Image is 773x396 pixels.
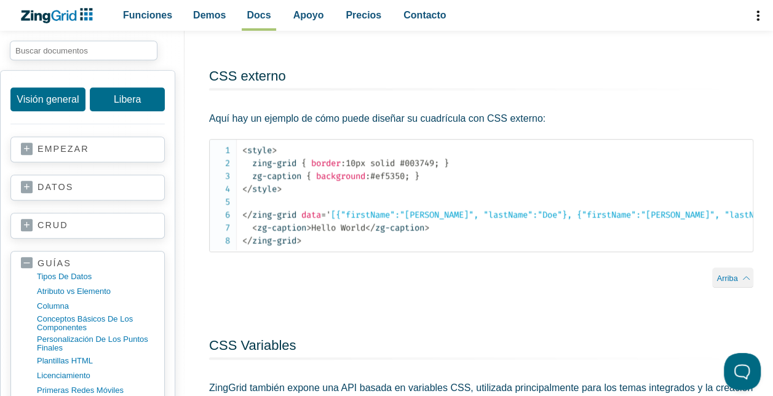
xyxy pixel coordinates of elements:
[10,41,157,60] input: Entrada de búsqueda
[193,7,226,23] span: Demos
[123,7,172,23] span: Funciones
[21,143,154,156] a: Empezar
[301,158,306,168] span: {
[365,223,375,233] span: </
[293,7,324,23] span: Apoyo
[252,223,306,233] span: zg-caption
[242,210,252,220] span: </
[272,145,277,156] span: >
[37,334,154,354] a: Personalización de los puntos finales
[21,258,154,269] a: Guías
[242,236,252,246] span: </
[37,269,154,284] a: Tipos de datos
[277,184,282,194] span: >
[90,87,165,111] a: Libera
[37,314,154,334] a: Conceptos básicos de los componentes
[424,223,429,233] span: >
[37,368,154,383] a: licenciamiento
[252,171,301,181] span: zg-caption
[296,236,301,246] span: >
[311,158,341,168] span: border
[306,223,311,233] span: >
[209,110,753,127] p: Aquí hay un ejemplo de cómo puede diseñar su cuadrícula con CSS externo:
[242,210,296,220] span: zing-grid
[247,7,271,23] span: Docs
[414,171,419,181] span: }
[21,220,154,232] a: Crud
[37,299,154,314] a: columna
[242,184,277,194] span: style
[346,7,381,23] span: Precios
[10,87,85,111] a: Visión general
[434,158,439,168] span: ;
[301,210,321,220] span: data
[252,158,296,168] span: zing-grid
[365,171,370,181] span: :
[242,144,753,247] code: Hello World
[21,181,154,194] a: datos
[242,236,296,246] span: zing-grid
[37,284,154,299] a: Atributo vs Elemento
[326,210,331,220] span: '
[242,184,252,194] span: </
[405,171,410,181] span: ;
[209,338,296,353] a: CSS Variables
[252,223,257,233] span: <
[242,145,247,156] span: <
[403,7,446,23] span: Contacto
[724,353,761,390] iframe: Toggle Customer Support
[444,158,449,168] span: }
[321,210,326,220] span: =
[37,354,154,368] a: Plantillas HTML
[365,223,424,233] span: zg-caption
[306,171,311,181] span: {
[20,8,99,23] a: Logotipo de ZingChart. Haga clic para volver a la página de inicio
[242,145,272,156] span: style
[209,68,286,84] a: CSS externo
[341,158,346,168] span: :
[242,158,449,181] span: 10px solid #003749 #ef5350
[316,171,365,181] span: background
